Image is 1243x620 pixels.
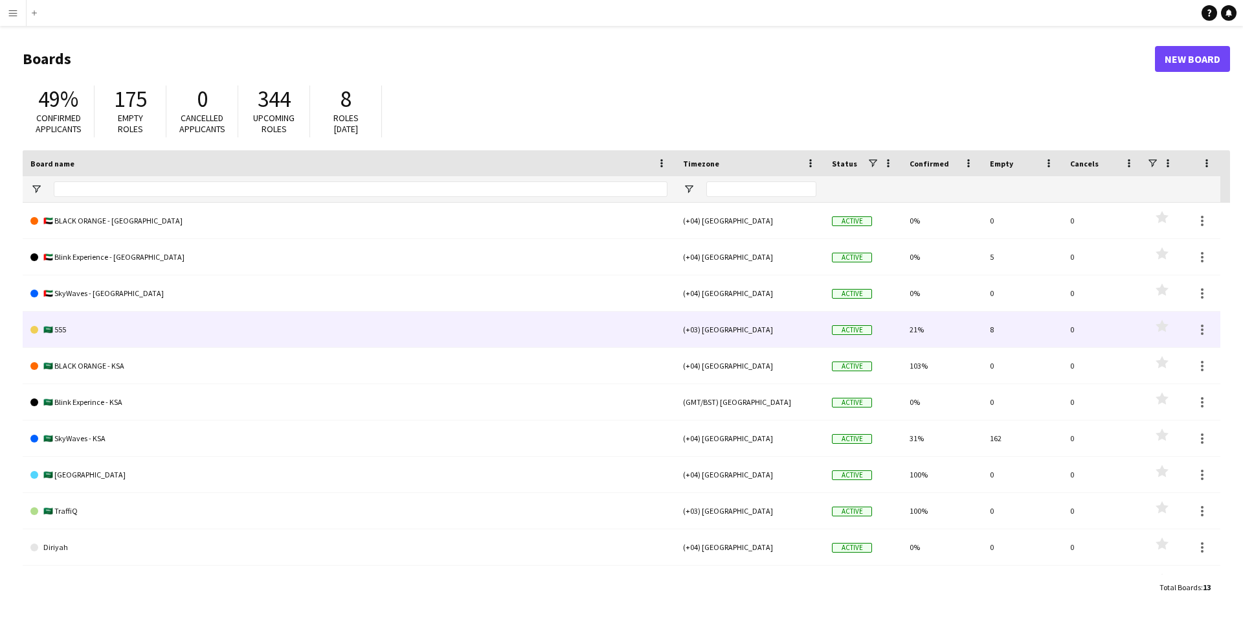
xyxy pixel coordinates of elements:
[30,203,667,239] a: 🇦🇪 BLACK ORANGE - [GEOGRAPHIC_DATA]
[982,312,1062,347] div: 8
[832,325,872,335] span: Active
[1062,420,1143,456] div: 0
[675,348,824,384] div: (+04) [GEOGRAPHIC_DATA]
[982,493,1062,529] div: 0
[1062,312,1143,347] div: 0
[36,112,82,135] span: Confirmed applicants
[253,112,295,135] span: Upcoming roles
[675,566,824,601] div: (+04) [GEOGRAPHIC_DATA]
[23,49,1155,69] h1: Boards
[683,159,719,168] span: Timezone
[832,398,872,408] span: Active
[832,507,872,516] span: Active
[982,384,1062,420] div: 0
[30,275,667,312] a: 🇦🇪 SkyWaves - [GEOGRAPHIC_DATA]
[30,239,667,275] a: 🇦🇪 Blink Experience - [GEOGRAPHIC_DATA]
[982,529,1062,565] div: 0
[902,420,982,456] div: 31%
[179,112,225,135] span: Cancelled applicants
[910,159,949,168] span: Confirmed
[982,457,1062,492] div: 0
[990,159,1013,168] span: Empty
[1203,582,1211,592] span: 13
[30,183,42,195] button: Open Filter Menu
[902,493,982,529] div: 100%
[1159,575,1211,600] div: :
[114,85,147,113] span: 175
[675,420,824,456] div: (+04) [GEOGRAPHIC_DATA]
[902,384,982,420] div: 0%
[832,253,872,262] span: Active
[675,312,824,347] div: (+03) [GEOGRAPHIC_DATA]
[902,312,982,347] div: 21%
[1062,493,1143,529] div: 0
[902,348,982,384] div: 103%
[982,566,1062,601] div: 0
[675,529,824,565] div: (+04) [GEOGRAPHIC_DATA]
[30,457,667,493] a: 🇸🇦 [GEOGRAPHIC_DATA]
[706,181,816,197] input: Timezone Filter Input
[675,457,824,492] div: (+04) [GEOGRAPHIC_DATA]
[832,362,872,371] span: Active
[675,203,824,238] div: (+04) [GEOGRAPHIC_DATA]
[333,112,359,135] span: Roles [DATE]
[1062,203,1143,238] div: 0
[982,239,1062,275] div: 5
[341,85,352,113] span: 8
[982,348,1062,384] div: 0
[832,470,872,480] span: Active
[902,529,982,565] div: 0%
[675,493,824,529] div: (+03) [GEOGRAPHIC_DATA]
[832,434,872,444] span: Active
[30,493,667,529] a: 🇸🇦 TraffiQ
[118,112,143,135] span: Empty roles
[683,183,695,195] button: Open Filter Menu
[1070,159,1099,168] span: Cancels
[675,384,824,420] div: (GMT/BST) [GEOGRAPHIC_DATA]
[832,216,872,226] span: Active
[30,566,667,602] a: Integrate Advertising
[982,203,1062,238] div: 0
[902,275,982,311] div: 0%
[30,312,667,348] a: 🇸🇦 555
[1155,46,1230,72] a: New Board
[258,85,291,113] span: 344
[38,85,78,113] span: 49%
[902,239,982,275] div: 0%
[54,181,667,197] input: Board name Filter Input
[30,384,667,420] a: 🇸🇦 Blink Experince - KSA
[982,420,1062,456] div: 162
[902,203,982,238] div: 0%
[1159,582,1201,592] span: Total Boards
[30,529,667,566] a: Diriyah
[675,275,824,311] div: (+04) [GEOGRAPHIC_DATA]
[1062,275,1143,311] div: 0
[902,457,982,492] div: 100%
[197,85,208,113] span: 0
[1062,384,1143,420] div: 0
[832,289,872,299] span: Active
[30,159,74,168] span: Board name
[982,275,1062,311] div: 0
[30,420,667,457] a: 🇸🇦 SkyWaves - KSA
[30,348,667,384] a: 🇸🇦 BLACK ORANGE - KSA
[1062,239,1143,275] div: 0
[1062,566,1143,601] div: 0
[832,159,857,168] span: Status
[1062,348,1143,384] div: 0
[902,566,982,601] div: 0%
[1062,529,1143,565] div: 0
[1062,457,1143,492] div: 0
[832,543,872,553] span: Active
[675,239,824,275] div: (+04) [GEOGRAPHIC_DATA]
